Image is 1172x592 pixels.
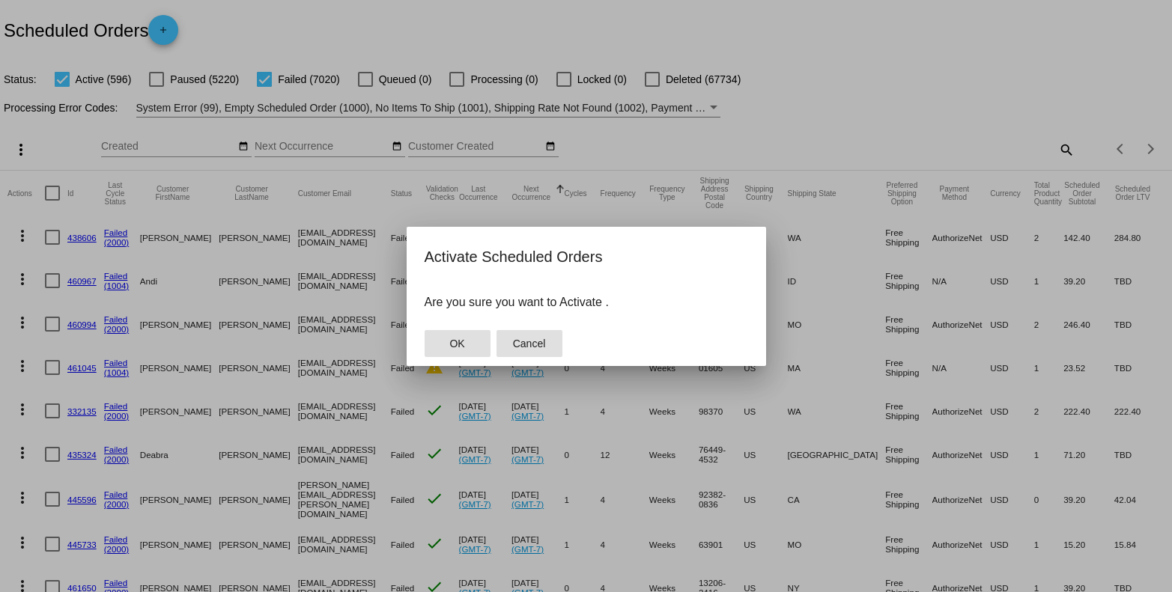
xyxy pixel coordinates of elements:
[425,330,491,357] button: Close dialog
[497,330,562,357] button: Close dialog
[513,338,546,350] span: Cancel
[425,245,748,269] h2: Activate Scheduled Orders
[449,338,464,350] span: OK
[425,296,748,309] p: Are you sure you want to Activate .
